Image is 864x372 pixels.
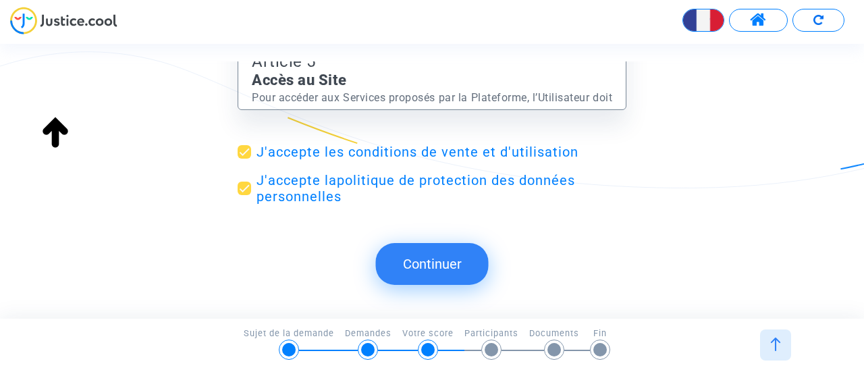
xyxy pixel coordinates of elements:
[682,9,724,32] button: Changer la langue
[252,72,347,88] strong: Accès au Site
[729,9,788,32] button: Accéder à mon espace utilisateur
[10,7,117,34] img: jc-logo.svg
[813,15,823,25] img: Recommencer le formulaire
[252,52,612,72] h3: Article 5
